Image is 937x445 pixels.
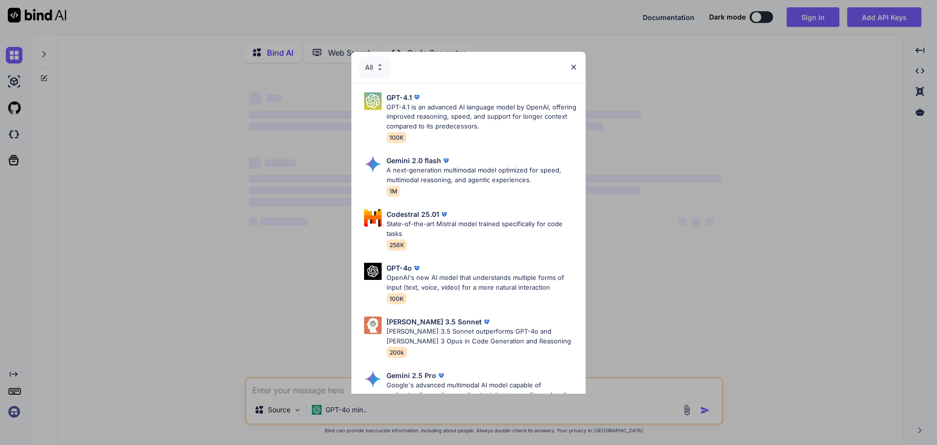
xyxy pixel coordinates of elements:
p: A next-generation multimodal model optimized for speed, multimodal reasoning, and agentic experie... [387,166,578,185]
img: close [570,63,578,71]
p: GPT-4.1 is an advanced AI language model by OpenAI, offering improved reasoning, speed, and suppo... [387,103,578,131]
img: Pick Models [376,63,384,71]
p: OpenAI's new AI model that understands multiple forms of input (text, voice, video) for a more na... [387,273,578,292]
img: premium [436,371,446,381]
p: [PERSON_NAME] 3.5 Sonnet outperforms GPT-4o and [PERSON_NAME] 3 Opus in Code Generation and Reaso... [387,327,578,346]
img: Pick Models [364,263,382,280]
p: GPT-4.1 [387,92,412,103]
span: 100K [387,293,407,304]
p: GPT-4o [387,263,412,273]
img: Pick Models [364,155,382,173]
p: Google's advanced multimodal AI model capable of understanding and generating text, images, audio... [387,381,578,409]
span: 256K [387,239,407,251]
p: [PERSON_NAME] 3.5 Sonnet [387,317,482,327]
p: Gemini 2.0 flash [387,155,441,166]
p: Codestral 25.01 [387,209,439,219]
span: 100K [387,132,407,143]
img: Pick Models [364,370,382,388]
img: Pick Models [364,92,382,110]
img: premium [412,92,422,102]
p: Gemini 2.5 Pro [387,370,436,381]
span: 200k [387,347,407,358]
img: premium [441,156,451,166]
img: premium [439,210,449,219]
img: Pick Models [364,209,382,227]
p: State-of-the-art Mistral model trained specifically for code tasks [387,219,578,238]
div: All [359,57,390,78]
img: premium [482,317,491,327]
img: premium [412,263,422,273]
img: Pick Models [364,317,382,334]
span: 1M [387,186,400,197]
